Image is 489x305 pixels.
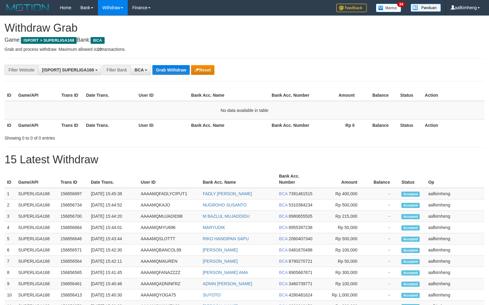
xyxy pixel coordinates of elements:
td: 2 [5,199,16,211]
td: - [366,222,399,233]
td: 156856565 [58,267,88,278]
th: User ID [138,171,200,188]
button: Reset [191,65,214,75]
a: [PERSON_NAME] [203,248,238,252]
th: Date Trans. [84,90,136,101]
td: [DATE] 15:45:38 [88,188,138,199]
td: Rp 300,000 [317,267,366,278]
span: Copy 0481670488 to clipboard [289,248,312,252]
td: aafkimheng [426,244,484,256]
td: aafkimheng [426,222,484,233]
td: - [366,233,399,244]
td: SUPERLIGA168 [16,244,58,256]
td: [DATE] 15:40:46 [88,278,138,289]
td: [DATE] 15:44:52 [88,199,138,211]
td: 156856734 [58,199,88,211]
span: Accepted [401,225,420,230]
th: Date Trans. [88,171,138,188]
td: 8 [5,267,16,278]
td: aafkimheng [426,289,484,301]
td: 156856646 [58,233,88,244]
td: aafkimheng [426,233,484,244]
td: 4 [5,222,16,233]
th: Amount [317,171,366,188]
th: ID [5,90,16,101]
span: BCA [279,191,287,196]
td: [DATE] 15:43:44 [88,233,138,244]
td: [DATE] 15:44:01 [88,222,138,233]
strong: 10 [97,47,102,52]
th: Trans ID [59,120,84,131]
a: [PERSON_NAME] [203,259,238,264]
td: Rp 215,000 [317,211,366,222]
td: SUPERLIGA168 [16,222,58,233]
a: [PERSON_NAME] AMA [203,270,248,275]
a: NUGROHO SUSANTO [203,203,247,207]
td: Rp 100,000 [317,278,366,289]
td: Rp 400,000 [317,188,366,199]
img: Button%20Memo.svg [376,4,401,12]
th: Status [398,120,422,131]
td: 10 [5,289,16,301]
td: - [366,199,399,211]
th: Action [422,90,484,101]
span: Accepted [401,248,420,253]
td: 156856413 [58,289,88,301]
td: - [366,188,399,199]
td: 9 [5,278,16,289]
td: 6 [5,244,16,256]
td: - [366,267,399,278]
td: aafkimheng [426,278,484,289]
span: Copy 3460739771 to clipboard [289,281,312,286]
th: Trans ID [59,90,84,101]
th: Balance [366,171,399,188]
td: Rp 50,000 [317,256,366,267]
th: ID [5,171,16,188]
span: BCA [279,270,287,275]
td: - [366,278,399,289]
span: Copy 8955397238 to clipboard [289,225,312,230]
span: BCA [279,281,287,286]
td: aafkimheng [426,188,484,199]
td: SUPERLIGA168 [16,278,58,289]
td: SUPERLIGA168 [16,267,58,278]
span: BCA [279,293,287,297]
th: Op [426,171,484,188]
td: SUPERLIGA168 [16,199,58,211]
th: Bank Acc. Number [269,120,312,131]
a: ADNIN [PERSON_NAME] [203,281,252,286]
td: SUPERLIGA168 [16,188,58,199]
th: Bank Acc. Name [200,171,277,188]
span: ISPORT > SUPERLIGA168 [21,37,77,44]
span: [ISPORT] SUPERLIGA168 [42,68,94,72]
span: Copy 8790270721 to clipboard [289,259,312,264]
th: Balance [364,90,398,101]
th: Game/API [16,120,59,131]
td: - [366,244,399,256]
td: 1 [5,188,16,199]
span: BCA [279,259,287,264]
td: AAAAMQSLOTTT [138,233,200,244]
span: BCA [279,225,287,230]
span: Accepted [401,214,420,219]
th: Action [422,120,484,131]
td: AAAAMQMUJADID98 [138,211,200,222]
th: Game/API [16,90,59,101]
td: SUPERLIGA168 [16,233,58,244]
td: 156856571 [58,244,88,256]
span: BCA [134,68,144,72]
img: MOTION_logo.png [5,3,51,12]
td: 156856897 [58,188,88,199]
h4: Game: Bank: [5,37,484,43]
span: 34 [397,2,405,7]
th: User ID [136,90,189,101]
span: Accepted [401,192,420,197]
td: Rp 100,000 [317,244,366,256]
td: aafkimheng [426,256,484,267]
td: 3 [5,211,16,222]
th: Bank Acc. Name [189,90,269,101]
td: 156856700 [58,211,88,222]
th: Date Trans. [84,120,136,131]
span: Copy 2060407340 to clipboard [289,236,312,241]
th: Game/API [16,171,58,188]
